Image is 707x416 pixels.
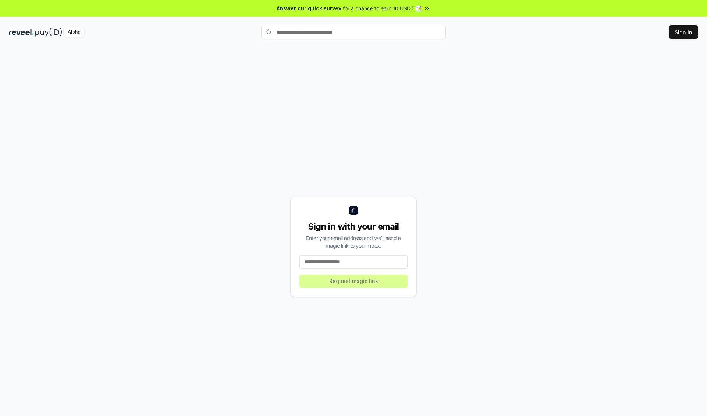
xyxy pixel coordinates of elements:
img: pay_id [35,28,62,37]
img: logo_small [349,206,358,215]
span: Answer our quick survey [277,4,341,12]
span: for a chance to earn 10 USDT 📝 [343,4,422,12]
div: Alpha [64,28,84,37]
button: Sign In [669,25,698,39]
div: Enter your email address and we’ll send a magic link to your inbox. [299,234,408,249]
img: reveel_dark [9,28,34,37]
div: Sign in with your email [299,221,408,233]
